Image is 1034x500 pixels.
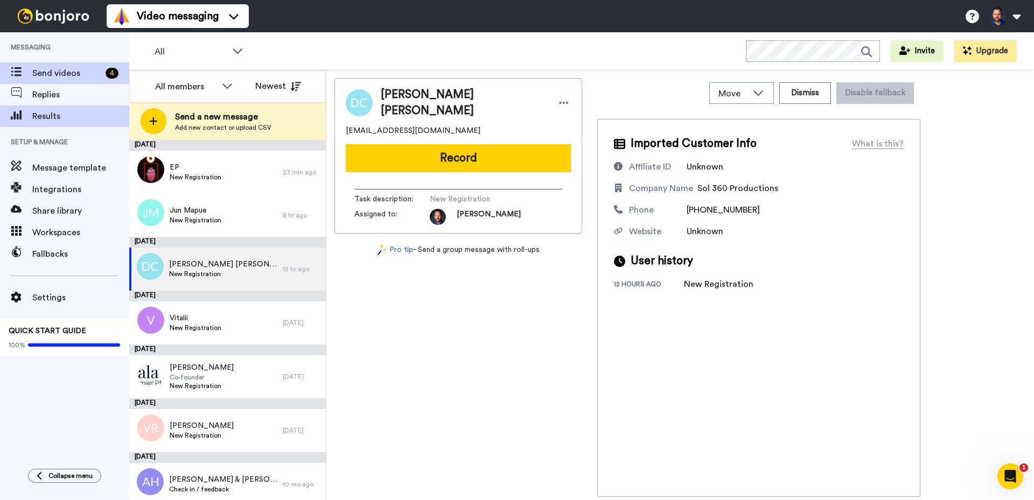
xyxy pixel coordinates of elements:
[137,9,219,24] span: Video messaging
[129,237,326,248] div: [DATE]
[170,420,234,431] span: [PERSON_NAME]
[13,9,94,24] img: bj-logo-header-white.svg
[9,341,25,349] span: 100%
[430,209,446,225] img: 79489a2f-ad7e-4e8b-bee0-c75d2bed23d4-1709122455.jpg
[283,426,320,435] div: [DATE]
[629,225,661,238] div: Website
[718,87,747,100] span: Move
[137,414,164,441] img: vr.png
[283,211,320,220] div: 8 hr ago
[779,82,831,104] button: Dismiss
[378,244,413,256] a: Pro tip
[137,199,164,226] img: jm.png
[170,173,221,181] span: New Registration
[155,80,216,93] div: All members
[283,319,320,327] div: [DATE]
[129,291,326,301] div: [DATE]
[175,110,271,123] span: Send a new message
[631,253,693,269] span: User history
[32,161,129,174] span: Message template
[32,88,129,101] span: Replies
[32,248,129,260] span: Fallbacks
[614,280,684,291] div: 12 hours ago
[170,382,234,390] span: New Registration
[129,398,326,409] div: [DATE]
[836,82,914,104] button: Disable fallback
[283,372,320,381] div: [DATE]
[137,361,164,388] img: c468e1ff-b451-43cd-a5a9-e7e40d1b14ef.png
[954,40,1017,62] button: Upgrade
[129,344,326,355] div: [DATE]
[106,68,118,79] div: 4
[170,162,221,173] span: EP
[697,184,778,193] span: Sol 360 Productions
[346,125,480,136] span: [EMAIL_ADDRESS][DOMAIN_NAME]
[170,373,234,382] span: Co-founder
[684,278,753,291] div: New Registration
[687,163,723,171] span: Unknown
[170,431,234,440] span: New Registration
[629,203,654,216] div: Phone
[346,144,571,172] button: Record
[346,89,373,116] img: Image of Dora Christina
[457,209,521,225] span: [PERSON_NAME]
[283,480,320,489] div: 10 mo ago
[430,194,532,205] span: New Registration
[32,291,129,304] span: Settings
[137,253,164,280] img: dc.png
[631,136,757,152] span: Imported Customer Info
[169,259,277,270] span: [PERSON_NAME] [PERSON_NAME]
[129,452,326,463] div: [DATE]
[32,110,129,123] span: Results
[28,469,101,483] button: Collapse menu
[32,67,101,80] span: Send videos
[354,209,430,225] span: Assigned to:
[129,140,326,151] div: [DATE]
[334,244,582,256] div: - Send a group message with roll-ups
[687,206,760,214] span: [PHONE_NUMBER]
[1019,463,1028,472] span: 1
[170,205,221,216] span: Jun Mapue
[354,194,430,205] span: Task description :
[170,216,221,224] span: New Registration
[175,123,271,132] span: Add new contact or upload CSV
[170,323,221,332] span: New Registration
[629,160,671,173] div: Affiliate ID
[247,75,309,97] button: Newest
[113,8,130,25] img: vm-color.svg
[48,471,93,480] span: Collapse menu
[378,244,387,256] img: magic-wand.svg
[629,182,693,195] div: Company Name
[170,313,221,323] span: Vitalii
[687,227,723,236] span: Unknown
[137,307,164,334] img: v.png
[283,265,320,273] div: 12 hr ago
[381,87,546,119] span: [PERSON_NAME] [PERSON_NAME]
[283,168,320,177] div: 23 min ago
[852,137,904,150] div: What is this?
[891,40,944,62] button: Invite
[169,485,277,494] span: Check in / feedback
[9,327,86,335] span: QUICK START GUIDE
[997,463,1023,489] iframe: Intercom live chat
[169,474,277,485] span: [PERSON_NAME] & [PERSON_NAME]
[32,183,129,196] span: Integrations
[169,270,277,278] span: New Registration
[137,468,164,495] img: ah.png
[155,45,227,58] span: All
[32,205,129,217] span: Share library
[32,226,129,239] span: Workspaces
[137,156,164,183] img: 8875d485-57c6-4c7c-912a-ec06ae875f01.jpg
[170,362,234,373] span: [PERSON_NAME]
